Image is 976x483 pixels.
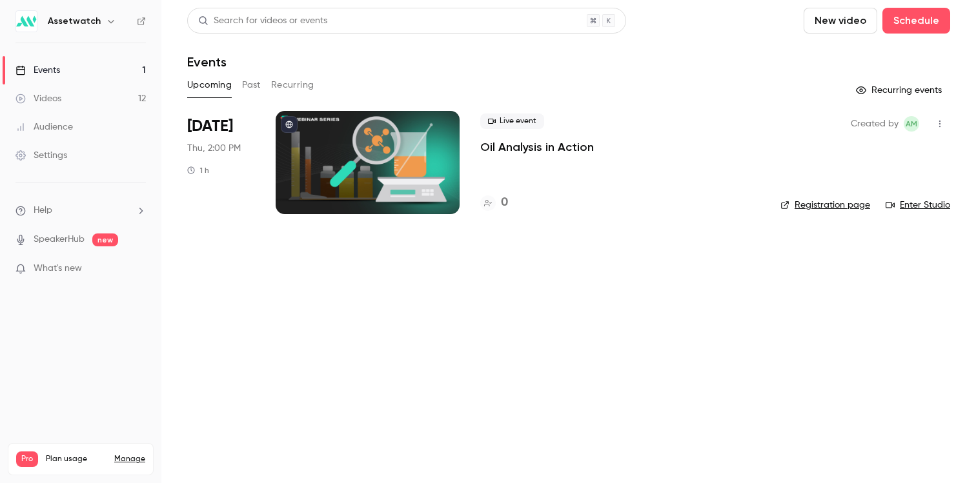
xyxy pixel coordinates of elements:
h6: Assetwatch [48,15,101,28]
span: Pro [16,451,38,467]
h4: 0 [501,194,508,212]
button: New video [804,8,877,34]
div: Sep 25 Thu, 2:00 PM (America/New York) [187,111,255,214]
button: Recurring events [850,80,950,101]
a: Oil Analysis in Action [480,139,594,155]
div: 1 h [187,165,209,175]
button: Past [242,75,261,95]
div: Videos [15,92,61,105]
div: Search for videos or events [198,14,327,28]
h1: Events [187,54,227,70]
div: Settings [15,149,67,162]
button: Schedule [882,8,950,34]
span: Live event [480,113,544,129]
a: 0 [480,194,508,212]
div: Audience [15,121,73,133]
a: Manage [114,454,145,464]
span: AM [906,116,917,132]
span: new [92,233,118,246]
a: Enter Studio [886,199,950,212]
button: Recurring [271,75,314,95]
div: Events [15,64,60,77]
img: Assetwatch [16,11,37,32]
a: SpeakerHub [34,233,85,246]
span: Created by [851,116,899,132]
button: Upcoming [187,75,232,95]
span: Thu, 2:00 PM [187,142,241,155]
span: [DATE] [187,116,233,137]
span: Plan usage [46,454,107,464]
a: Registration page [780,199,870,212]
span: What's new [34,262,82,275]
span: Help [34,204,52,217]
span: Auburn Meadows [904,116,919,132]
li: help-dropdown-opener [15,204,146,217]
